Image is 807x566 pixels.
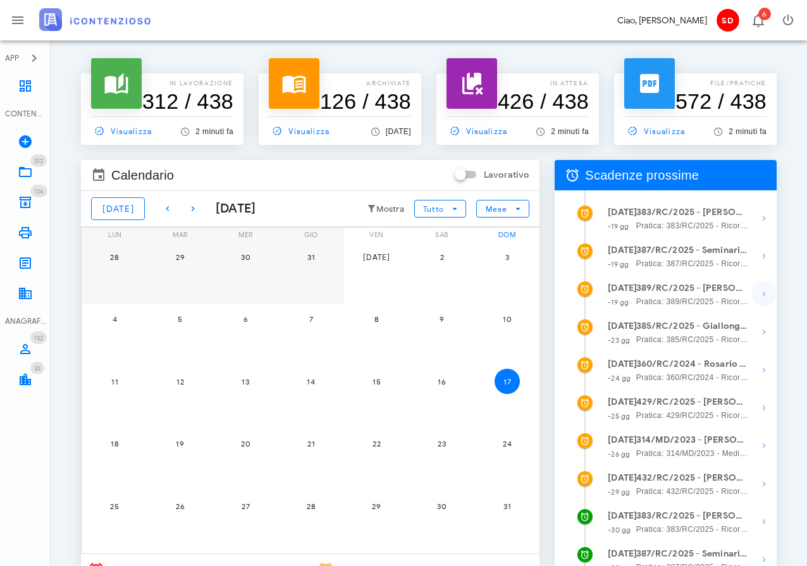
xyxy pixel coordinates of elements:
[751,433,777,458] button: Mostra dettagli
[751,395,777,421] button: Mostra dettagli
[233,307,258,332] button: 6
[608,222,629,231] small: -19 gg
[195,127,233,136] span: 2 minuti fa
[102,204,134,214] span: [DATE]
[751,281,777,307] button: Mostra dettagli
[636,485,749,498] span: Pratica: 432/RC/2025 - Ricorso contro Agenzia Delle Entrate [PERSON_NAME][GEOGRAPHIC_DATA], Agenz...
[585,165,699,185] span: Scadenze prossime
[168,501,193,511] span: 26
[362,252,390,262] span: [DATE]
[742,5,773,35] button: Distintivo
[608,412,630,421] small: -25 gg
[34,157,43,165] span: 312
[429,501,455,511] span: 30
[624,89,767,114] h3: 2572 / 438
[414,200,466,218] button: Tutto
[636,206,749,219] strong: 383/RC/2025 - [PERSON_NAME] - Invio Memorie per Udienza
[608,207,637,218] strong: [DATE]
[278,228,343,242] div: gio
[168,244,193,269] button: 29
[168,439,193,448] span: 19
[636,447,749,460] span: Pratica: 314/MD/2023 - Mediazione / Reclamo contro REGIONE SICILIA ASS ECONOMICO TASSE AUTO, Agen...
[624,78,767,89] p: file/pratiche
[751,243,777,269] button: Mostra dettagli
[608,321,637,331] strong: [DATE]
[636,433,749,447] strong: 314/MD/2023 - [PERSON_NAME]si in Udienza
[608,336,630,345] small: -23 gg
[233,431,258,457] button: 20
[233,439,258,448] span: 20
[102,307,127,332] button: 4
[39,8,151,31] img: logo-text-2x.png
[364,501,389,511] span: 29
[102,314,127,324] span: 4
[429,314,455,324] span: 9
[608,434,637,445] strong: [DATE]
[636,357,749,371] strong: 360/RC/2024 - Rosario Amore - Impugnare la Decisione del Giudice
[447,78,589,89] p: in attesa
[233,369,258,394] button: 13
[206,199,256,218] div: [DATE]
[168,252,193,262] span: 29
[751,471,777,496] button: Mostra dettagli
[636,409,749,422] span: Pratica: 429/RC/2025 - Ricorso contro Agenzia Delle Entrate D. P. Di [GEOGRAPHIC_DATA], Agenzia D...
[364,314,389,324] span: 8
[233,252,258,262] span: 30
[751,206,777,231] button: Mostra dettagli
[364,493,389,519] button: 29
[495,431,520,457] button: 24
[30,362,44,374] span: Distintivo
[495,314,520,324] span: 10
[168,369,193,394] button: 12
[447,122,512,140] a: Visualizza
[213,228,278,242] div: mer
[495,369,520,394] button: 17
[102,493,127,519] button: 25
[636,219,749,232] span: Pratica: 383/RC/2025 - Ricorso contro Agenzia Delle Entrate D. P. Di [GEOGRAPHIC_DATA] (Udienza)
[712,5,742,35] button: SD
[102,501,127,511] span: 25
[299,431,324,457] button: 21
[34,334,43,342] span: 132
[91,89,233,114] h3: 312 / 438
[751,509,777,534] button: Mostra dettagli
[608,548,637,559] strong: [DATE]
[429,252,455,262] span: 2
[429,369,455,394] button: 16
[269,122,335,140] a: Visualizza
[82,228,147,242] div: lun
[495,501,520,511] span: 31
[299,252,324,262] span: 31
[30,154,47,167] span: Distintivo
[608,245,637,255] strong: [DATE]
[429,377,455,386] span: 16
[91,122,157,140] a: Visualizza
[636,281,749,295] strong: 389/RC/2025 - [PERSON_NAME] - Invio Memorie per Udienza
[233,244,258,269] button: 30
[299,501,324,511] span: 28
[233,377,258,386] span: 13
[30,331,47,344] span: Distintivo
[299,439,324,448] span: 21
[364,439,389,448] span: 22
[758,8,771,20] span: Distintivo
[299,493,324,519] button: 28
[376,204,404,214] small: Mostra
[495,307,520,332] button: 10
[34,187,44,195] span: 126
[636,371,749,384] span: Pratica: 360/RC/2024 - Ricorso contro Agenzia Delle Entrate [PERSON_NAME][GEOGRAPHIC_DATA], Agenz...
[636,395,749,409] strong: 429/RC/2025 - [PERSON_NAME] - Inviare Ricorso
[269,125,330,137] span: Visualizza
[447,125,507,137] span: Visualizza
[608,526,631,534] small: -30 gg
[495,244,520,269] button: 3
[168,431,193,457] button: 19
[364,377,389,386] span: 15
[102,439,127,448] span: 18
[624,125,685,137] span: Visualizza
[636,319,749,333] strong: 385/RC/2025 - Giallongo Calcestruzzi di [PERSON_NAME] e C. Snc - Presentarsi in [GEOGRAPHIC_DATA]
[34,364,40,372] span: 33
[299,369,324,394] button: 14
[636,547,749,561] strong: 387/RC/2025 - Seminario Vescovile Di Noto - Presentarsi in Udienza
[608,298,629,307] small: -19 gg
